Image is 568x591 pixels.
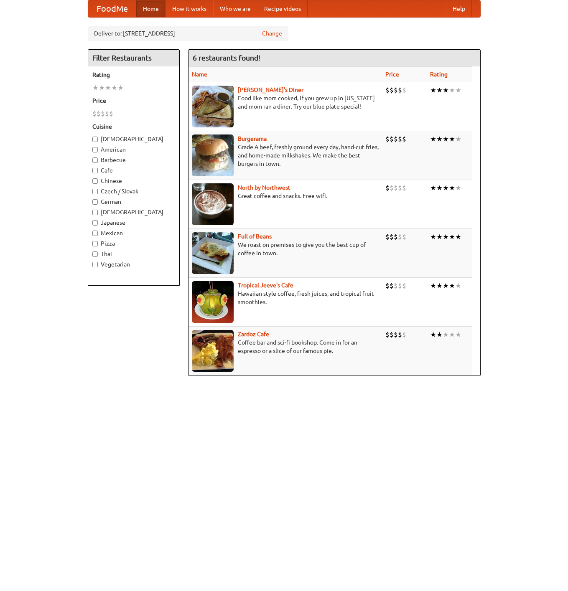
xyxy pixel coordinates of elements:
[257,0,308,17] a: Recipe videos
[394,86,398,95] li: $
[88,50,179,66] h4: Filter Restaurants
[192,281,234,323] img: jeeves.jpg
[455,183,461,193] li: ★
[193,54,260,62] ng-pluralize: 6 restaurants found!
[443,232,449,241] li: ★
[92,239,175,248] label: Pizza
[111,83,117,92] li: ★
[136,0,166,17] a: Home
[398,330,402,339] li: $
[394,232,398,241] li: $
[436,183,443,193] li: ★
[455,232,461,241] li: ★
[449,86,455,95] li: ★
[92,135,175,143] label: [DEMOGRAPHIC_DATA]
[92,122,175,131] h5: Cuisine
[92,189,98,194] input: Czech / Slovak
[92,83,99,92] li: ★
[92,166,175,175] label: Cafe
[109,109,113,118] li: $
[385,134,390,144] li: $
[262,29,282,38] a: Change
[446,0,472,17] a: Help
[430,134,436,144] li: ★
[92,262,98,267] input: Vegetarian
[430,86,436,95] li: ★
[402,232,406,241] li: $
[398,134,402,144] li: $
[455,281,461,290] li: ★
[192,241,379,257] p: We roast on premises to give you the best cup of coffee in town.
[455,86,461,95] li: ★
[92,220,98,226] input: Japanese
[390,86,394,95] li: $
[430,330,436,339] li: ★
[449,330,455,339] li: ★
[97,109,101,118] li: $
[92,147,98,152] input: American
[101,109,105,118] li: $
[385,281,390,290] li: $
[92,260,175,269] label: Vegetarian
[192,289,379,306] p: Hawaiian style coffee, fresh juices, and tropical fruit smoothies.
[92,210,98,215] input: [DEMOGRAPHIC_DATA]
[394,134,398,144] li: $
[436,330,443,339] li: ★
[394,330,398,339] li: $
[238,184,290,191] a: North by Northwest
[92,241,98,246] input: Pizza
[238,233,272,240] a: Full of Beans
[430,183,436,193] li: ★
[402,86,406,95] li: $
[105,109,109,118] li: $
[398,232,402,241] li: $
[449,232,455,241] li: ★
[436,232,443,241] li: ★
[436,134,443,144] li: ★
[92,187,175,195] label: Czech / Slovak
[92,137,98,142] input: [DEMOGRAPHIC_DATA]
[92,71,175,79] h5: Rating
[402,330,406,339] li: $
[192,338,379,355] p: Coffee bar and sci-fi bookshop. Come in for an espresso or a slice of our famous pie.
[117,83,124,92] li: ★
[105,83,111,92] li: ★
[385,86,390,95] li: $
[92,145,175,154] label: American
[385,71,399,78] a: Price
[443,183,449,193] li: ★
[390,134,394,144] li: $
[92,156,175,164] label: Barbecue
[192,330,234,372] img: zardoz.jpg
[238,86,303,93] a: [PERSON_NAME]'s Diner
[92,198,175,206] label: German
[92,109,97,118] li: $
[443,281,449,290] li: ★
[443,330,449,339] li: ★
[402,183,406,193] li: $
[390,281,394,290] li: $
[398,86,402,95] li: $
[92,231,98,236] input: Mexican
[385,183,390,193] li: $
[92,250,175,258] label: Thai
[449,281,455,290] li: ★
[192,183,234,225] img: north.jpg
[88,26,288,41] div: Deliver to: [STREET_ADDRESS]
[92,208,175,216] label: [DEMOGRAPHIC_DATA]
[192,71,207,78] a: Name
[92,177,175,185] label: Chinese
[238,135,267,142] a: Burgerama
[402,281,406,290] li: $
[92,178,98,184] input: Chinese
[238,282,293,289] a: Tropical Jeeve's Cafe
[238,331,269,337] a: Zardoz Cafe
[192,94,379,111] p: Food like mom cooked, if you grew up in [US_STATE] and mom ran a diner. Try our blue plate special!
[394,183,398,193] li: $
